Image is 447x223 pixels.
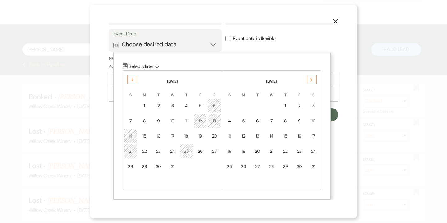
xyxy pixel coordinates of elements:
div: 4 [184,102,189,109]
div: 20 [255,148,260,155]
th: T [251,85,264,98]
div: 29 [283,163,288,170]
div: 25 [227,163,232,170]
div: 16 [156,133,161,139]
button: Choose desired date [113,39,217,51]
label: Event Date [113,30,217,39]
th: W [166,85,179,98]
div: 18 [227,148,232,155]
div: 7 [128,118,133,124]
div: 8 [142,118,147,124]
div: 24 [311,148,316,155]
div: 12 [198,118,203,124]
th: S [223,85,236,98]
div: 24 [170,148,175,155]
div: 10 [311,118,316,124]
th: T [279,85,292,98]
div: 28 [269,163,274,170]
div: 29 [142,163,147,170]
div: 27 [255,163,260,170]
div: 15 [283,133,288,139]
span: Select date [129,63,161,70]
th: M [237,85,250,98]
div: 17 [311,133,316,139]
div: 30 [297,163,302,170]
th: S [124,85,137,98]
div: 22 [283,148,288,155]
th: S [307,85,320,98]
div: 3 [311,102,316,109]
div: 26 [241,163,246,170]
div: 14 [269,133,274,139]
div: 3 [170,102,175,109]
div: 9 [297,118,302,124]
label: Event date is flexible [225,29,338,48]
label: Notes [109,55,338,62]
span: ↓ [155,62,159,71]
th: [DATE] [124,71,221,84]
th: F [194,85,207,98]
div: 22 [142,148,147,155]
div: 13 [255,133,260,139]
div: 16 [297,133,302,139]
div: 19 [241,148,246,155]
div: 31 [311,163,316,170]
div: 11 [184,118,189,124]
div: 9 [156,118,161,124]
div: 21 [128,148,133,155]
div: 23 [297,148,302,155]
div: 11 [227,133,232,139]
div: 18 [184,133,189,139]
div: 14 [128,133,133,139]
div: 6 [211,102,217,109]
th: T [151,85,165,98]
input: Event date is flexible [225,36,230,41]
div: 27 [211,148,217,155]
div: 7 [269,118,274,124]
div: 2 [297,102,302,109]
th: S [207,85,221,98]
div: 4 [227,118,232,124]
div: 15 [142,133,147,139]
div: 5 [198,102,203,109]
div: 20 [211,133,217,139]
div: 8 [283,118,288,124]
th: [DATE] [223,71,320,84]
div: 17 [170,133,175,139]
div: 19 [198,133,203,139]
div: 13 [211,118,217,124]
div: 28 [128,163,133,170]
div: 10 [170,118,175,124]
div: 31 [170,163,175,170]
div: 6 [255,118,260,124]
p: Add a note about this lead. Notes are private to your venue. [109,63,338,70]
div: 1 [142,102,147,109]
div: 12 [241,133,246,139]
div: 21 [269,148,274,155]
div: 23 [156,148,161,155]
th: T [180,85,193,98]
th: M [138,85,151,98]
th: W [265,85,278,98]
div: 26 [198,148,203,155]
div: 2 [156,102,161,109]
div: 25 [184,148,189,155]
div: 30 [156,163,161,170]
th: F [293,85,306,98]
div: 1 [283,102,288,109]
div: 5 [241,118,246,124]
